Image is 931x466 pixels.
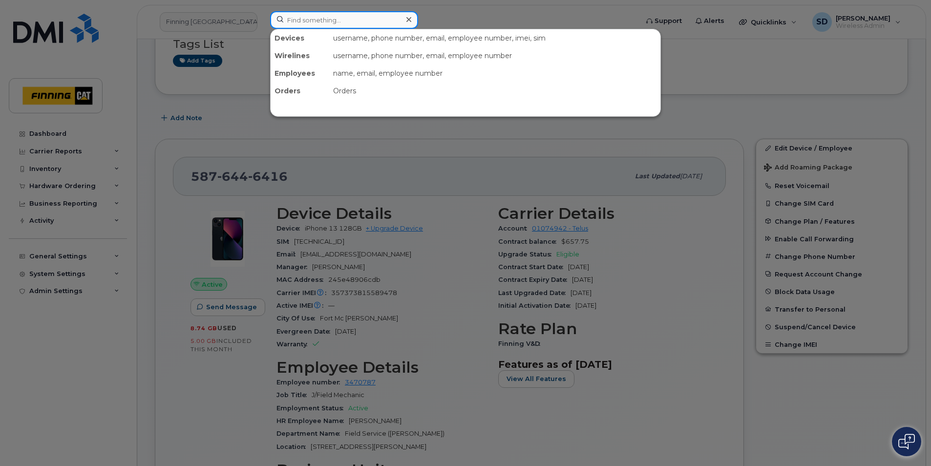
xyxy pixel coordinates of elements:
div: name, email, employee number [329,64,660,82]
div: Wirelines [271,47,329,64]
div: Orders [329,82,660,100]
input: Find something... [270,11,418,29]
img: Open chat [898,434,915,449]
div: Employees [271,64,329,82]
div: Devices [271,29,329,47]
div: username, phone number, email, employee number [329,47,660,64]
div: Orders [271,82,329,100]
div: username, phone number, email, employee number, imei, sim [329,29,660,47]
